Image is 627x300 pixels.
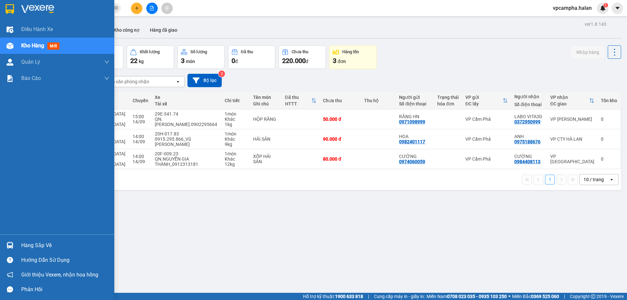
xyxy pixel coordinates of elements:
img: warehouse-icon [7,26,13,33]
div: 0974060059 [399,159,425,164]
th: Toggle SortBy [462,92,511,109]
div: QN.[PERSON_NAME].0902295664 [155,117,218,127]
div: 0 [601,136,617,142]
div: Số điện thoại [514,102,544,107]
div: VP Cẩm Phả [465,156,508,162]
div: 0984408113 [514,159,540,164]
span: Quản Lý [21,58,40,66]
div: LABO VITA3D [514,114,544,119]
span: Hỗ trợ kỹ thuật: [303,293,363,300]
div: Ghi chú [253,101,279,106]
div: Thu hộ [364,98,393,103]
span: đ [306,59,308,64]
svg: open [609,177,614,182]
div: Phản hồi [21,285,109,294]
svg: open [175,79,181,84]
span: 220.000 [282,57,306,65]
div: 0372950999 [514,119,540,124]
div: ĐC lấy [465,101,503,106]
div: QN.NGUYỄN GIA THÀNH_0912313181 [155,156,218,167]
span: file-add [150,6,154,10]
div: Chưa thu [323,98,358,103]
button: 1 [545,175,555,184]
div: 15:00 [133,114,148,119]
div: 29E-341.74 [155,111,218,117]
div: Chưa thu [292,50,308,54]
span: notification [7,272,13,278]
div: RĂNG HN [399,114,431,119]
div: VP Cẩm Phả [465,117,508,122]
div: HTTT [285,101,312,106]
span: ⚪️ [508,295,510,298]
strong: 0369 525 060 [531,294,559,299]
div: 0971098999 [399,119,425,124]
span: close-circle [114,6,118,10]
div: Tồn kho [601,98,617,103]
span: Giới thiệu Vexere, nhận hoa hồng [21,271,98,279]
img: solution-icon [7,75,13,82]
div: VP CTY HÀ LAN [550,136,594,142]
button: Hàng tồn3đơn [329,45,377,69]
span: Điều hành xe [21,25,53,33]
div: 0975188676 [514,139,540,144]
div: Hàng sắp về [21,241,109,250]
div: 9 kg [225,142,246,147]
img: warehouse-icon [7,59,13,66]
div: 80.000 đ [323,156,358,162]
div: Xe [155,95,218,100]
span: plus [135,6,139,10]
div: ĐC giao [550,101,589,106]
span: 3 [333,57,336,65]
span: món [186,59,195,64]
div: Trạng thái [437,95,459,100]
button: Bộ lọc [187,74,222,87]
span: close-circle [114,5,118,11]
div: 10 / trang [584,176,604,183]
div: Số điện thoại [399,101,431,106]
div: Khác [225,136,246,142]
span: mới [47,42,59,50]
div: Chi tiết [225,98,246,103]
div: 1 món [225,111,246,117]
th: Toggle SortBy [547,92,598,109]
sup: 2 [218,71,225,77]
div: Khác [225,156,246,162]
button: Đã thu0đ [228,45,275,69]
th: Toggle SortBy [282,92,320,109]
div: 50.000 đ [323,117,358,122]
div: Đã thu [241,50,253,54]
button: aim [161,3,173,14]
span: Kho hàng [21,42,44,49]
div: 0915.295.866_Vũ [PERSON_NAME] [155,136,218,147]
span: question-circle [7,257,13,263]
div: VP [GEOGRAPHIC_DATA] [550,154,594,164]
button: Số lượng3món [177,45,225,69]
img: icon-new-feature [600,5,606,11]
div: HỘP RĂNG [253,117,279,122]
span: đơn [338,59,346,64]
div: HOA [399,134,431,139]
div: Tài xế [155,101,218,106]
span: Miền Nam [426,293,507,300]
div: CƯỜNG [514,154,544,159]
button: caret-down [612,3,623,14]
button: Hàng đã giao [145,22,183,38]
div: Khác [225,117,246,122]
div: Người nhận [514,94,544,99]
img: logo-vxr [6,4,14,14]
div: CƯỜNG [399,154,431,159]
div: 20F-009.23 [155,151,218,156]
div: ANH [514,134,544,139]
button: file-add [146,3,158,14]
span: down [104,76,109,81]
div: Hàng tồn [342,50,359,54]
div: 14:00 [133,134,148,139]
span: Miền Bắc [512,293,559,300]
span: kg [139,59,144,64]
div: 1 món [225,131,246,136]
div: HẢI SẢN [253,136,279,142]
div: 12 kg [225,162,246,167]
span: copyright [591,294,595,299]
span: 22 [130,57,137,65]
div: 90.000 đ [323,136,358,142]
